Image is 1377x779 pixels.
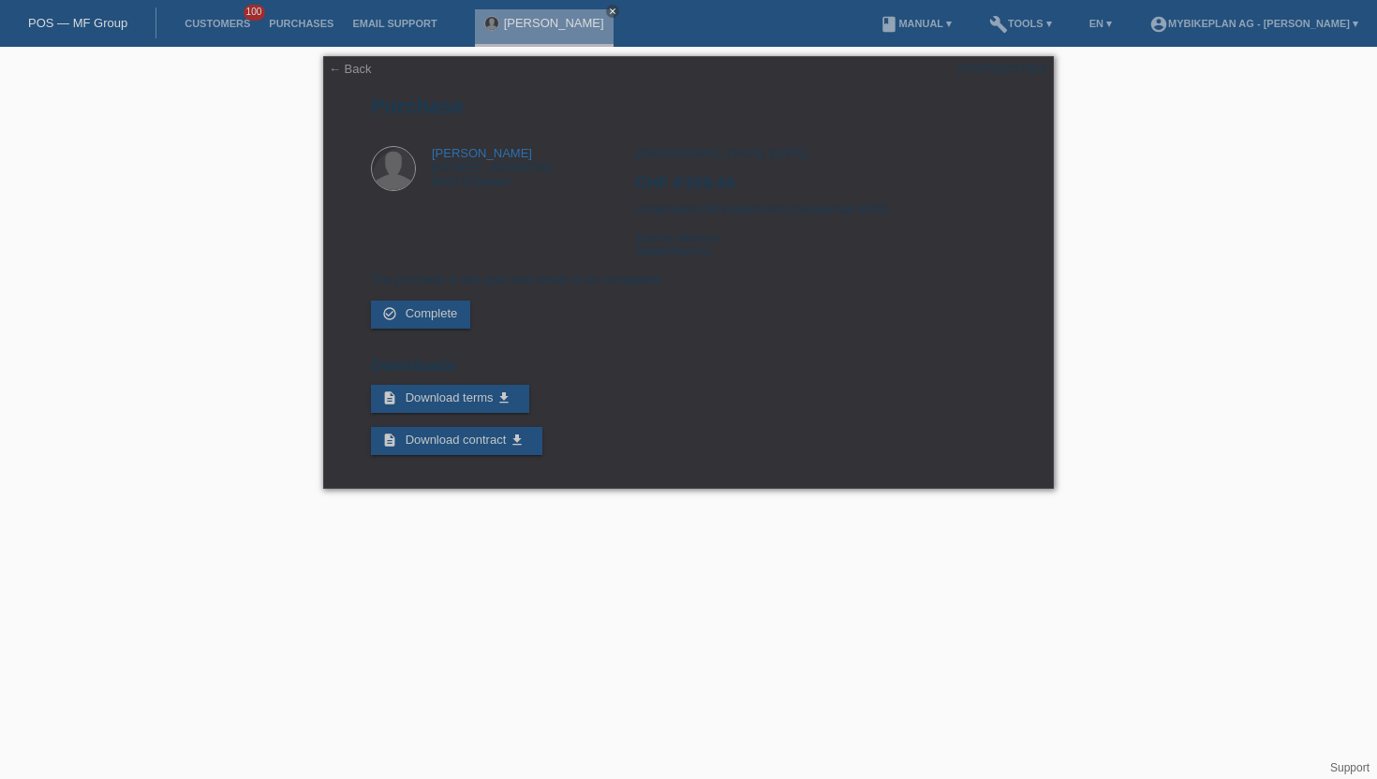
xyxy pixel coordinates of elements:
a: ← Back [329,62,372,76]
a: account_circleMybikeplan AG - [PERSON_NAME] ▾ [1140,18,1368,29]
i: build [989,15,1008,34]
a: Purchases [259,18,343,29]
span: 100 [244,5,266,21]
span: Download contract [406,433,507,447]
span: Complete [406,306,458,320]
a: [PERSON_NAME] [504,16,604,30]
i: get_app [510,433,525,448]
a: [PERSON_NAME] [432,146,532,160]
i: close [608,7,617,16]
i: check_circle_outline [382,306,397,321]
a: Email Support [343,18,446,29]
a: Support [1330,761,1370,774]
a: EN ▾ [1080,18,1121,29]
a: close [606,5,619,18]
a: buildTools ▾ [980,18,1061,29]
span: Download terms [406,390,494,404]
a: POS — MF Group [28,16,127,30]
span: External reference [635,232,719,243]
a: description Download contract get_app [371,427,542,455]
a: bookManual ▾ [870,18,961,29]
a: Customers [175,18,259,29]
div: [STREET_ADDRESS] 8424 Embrach [432,146,553,188]
div: POSP00027964 [958,62,1046,76]
h2: CHF 4'209.44 [635,174,1005,202]
i: description [382,390,397,405]
p: The purchase is still open and needs to be completed. [371,272,1006,287]
i: get_app [496,390,511,405]
h1: Purchase [371,95,1006,118]
i: description [382,433,397,448]
h2: Downloads [371,357,1006,385]
i: book [880,15,898,34]
i: account_circle [1149,15,1168,34]
a: check_circle_outline Complete [371,301,470,329]
a: description Download terms get_app [371,385,529,413]
div: [GEOGRAPHIC_DATA], [DATE] Instalments (48 instalments) (Ausserhalb KKG) 44500760743 [635,146,1005,272]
